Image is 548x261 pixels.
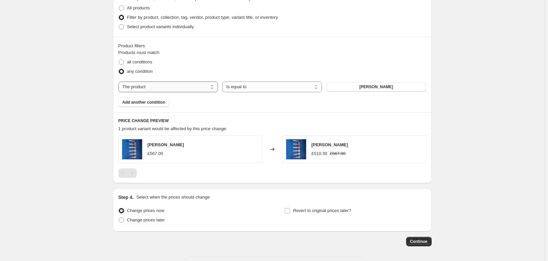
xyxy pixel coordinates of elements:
img: 7211_80x.jpg [122,139,142,159]
div: £567.00 [148,150,163,157]
span: [PERSON_NAME] [359,84,393,90]
p: Select when the prices should change [136,194,210,201]
nav: Pagination [118,168,137,178]
span: [PERSON_NAME] [312,142,348,147]
span: All products [127,5,150,10]
h2: Step 4. [118,194,134,201]
span: all conditions [127,59,152,64]
button: Continue [406,237,432,246]
span: [PERSON_NAME] [148,142,184,147]
span: 1 product variant would be affected by this price change: [118,126,227,131]
span: Continue [410,239,428,244]
button: Add another condition [118,98,169,107]
span: Add another condition [122,100,165,105]
h6: PRICE CHANGE PREVIEW [118,118,426,123]
button: Alban [326,82,426,92]
div: Product filters [118,43,426,49]
div: £510.30 [312,150,327,157]
span: Revert to original prices later? [293,208,351,213]
span: any condition [127,69,153,74]
strike: £567.00 [330,150,346,157]
span: Change prices later [127,217,165,222]
span: Products must match: [118,50,161,55]
span: Select product variants individually [127,24,194,29]
span: Filter by product, collection, tag, vendor, product type, variant title, or inventory [127,15,278,20]
span: Change prices now [127,208,164,213]
img: 7211_80x.jpg [286,139,306,159]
